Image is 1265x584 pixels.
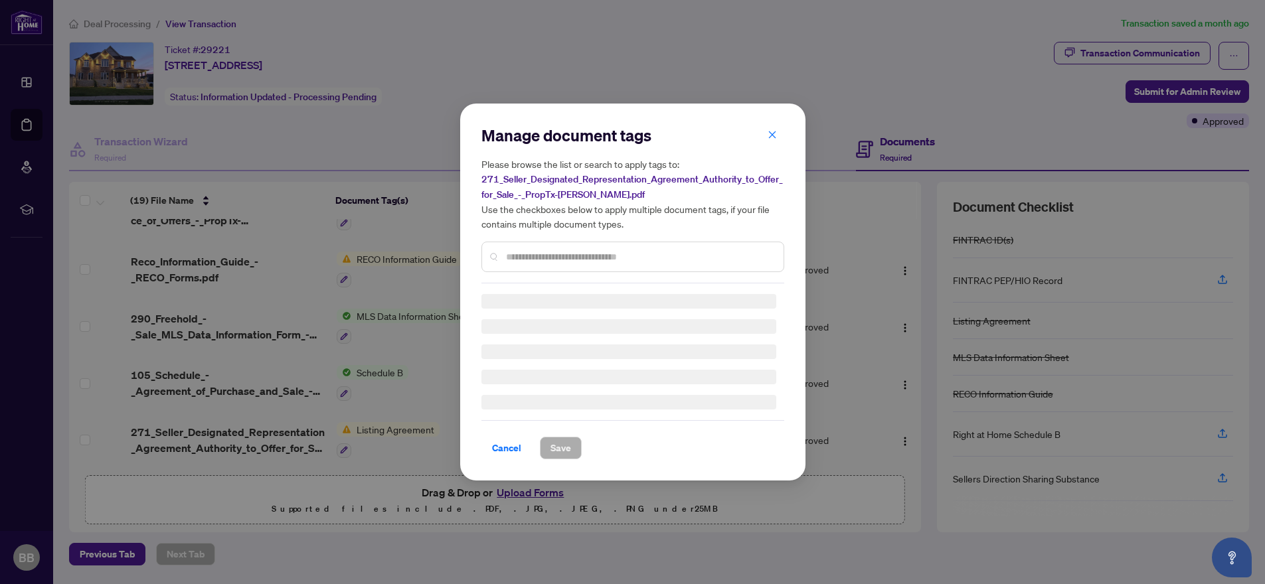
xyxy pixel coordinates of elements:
h5: Please browse the list or search to apply tags to: Use the checkboxes below to apply multiple doc... [481,157,784,231]
h2: Manage document tags [481,125,784,146]
span: 271_Seller_Designated_Representation_Agreement_Authority_to_Offer_for_Sale_-_PropTx-[PERSON_NAME]... [481,173,783,200]
button: Save [540,437,582,459]
span: close [768,130,777,139]
button: Cancel [481,437,532,459]
span: Cancel [492,437,521,459]
button: Open asap [1212,538,1252,577]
